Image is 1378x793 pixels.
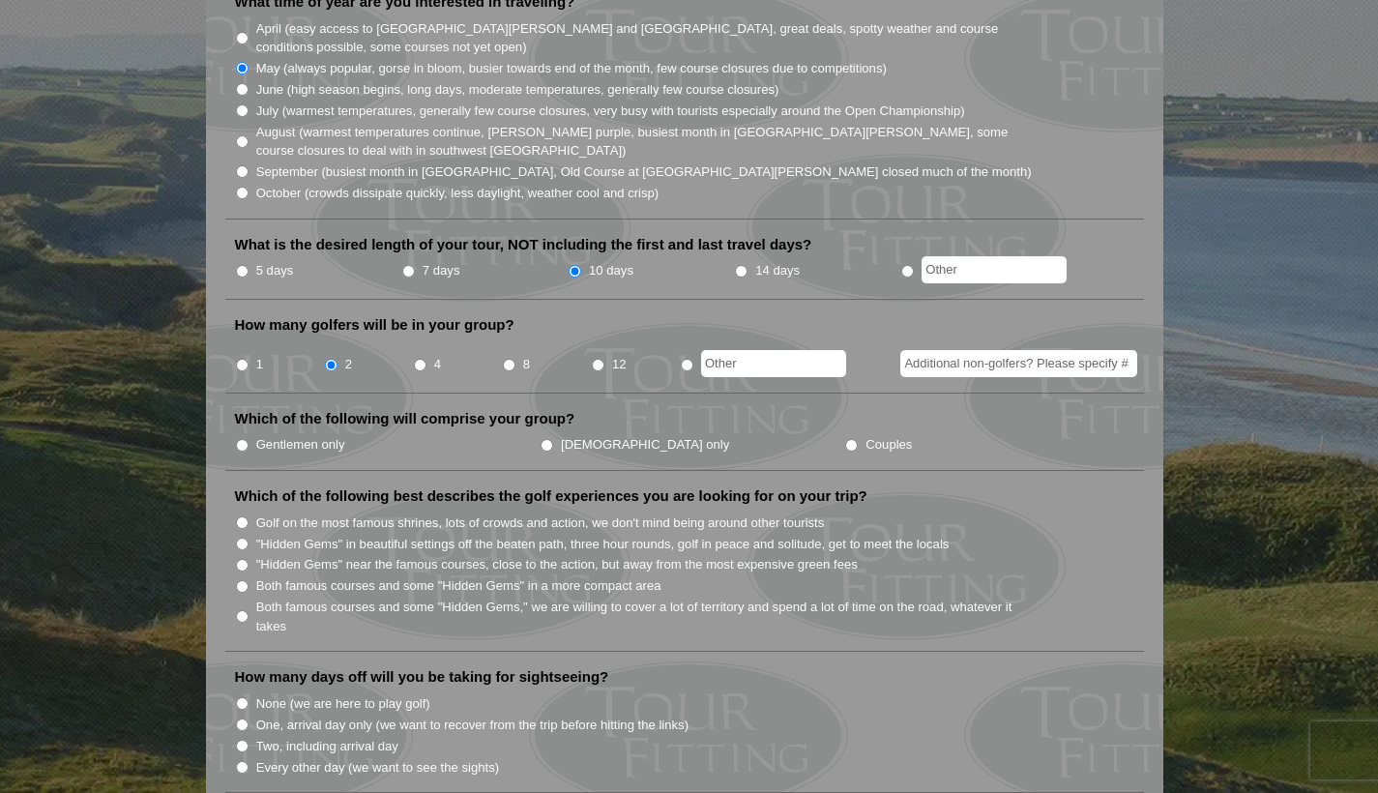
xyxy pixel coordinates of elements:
[256,555,858,574] label: "Hidden Gems" near the famous courses, close to the action, but away from the most expensive gree...
[235,486,867,506] label: Which of the following best describes the golf experiences you are looking for on your trip?
[922,256,1067,283] input: Other
[434,355,441,374] label: 4
[256,80,779,100] label: June (high season begins, long days, moderate temperatures, generally few course closures)
[256,758,499,778] label: Every other day (we want to see the sights)
[256,737,398,756] label: Two, including arrival day
[256,261,294,280] label: 5 days
[900,350,1137,377] input: Additional non-golfers? Please specify #
[561,435,729,455] label: [DEMOGRAPHIC_DATA] only
[256,694,430,714] label: None (we are here to play golf)
[256,102,965,121] label: July (warmest temperatures, generally few course closures, very busy with tourists especially aro...
[256,576,661,596] label: Both famous courses and some "Hidden Gems" in a more compact area
[235,315,514,335] label: How many golfers will be in your group?
[256,514,825,533] label: Golf on the most famous shrines, lots of crowds and action, we don't mind being around other tour...
[256,598,1034,635] label: Both famous courses and some "Hidden Gems," we are willing to cover a lot of territory and spend ...
[423,261,460,280] label: 7 days
[256,59,887,78] label: May (always popular, gorse in bloom, busier towards end of the month, few course closures due to ...
[256,716,689,735] label: One, arrival day only (we want to recover from the trip before hitting the links)
[256,435,345,455] label: Gentlemen only
[612,355,627,374] label: 12
[523,355,530,374] label: 8
[256,19,1034,57] label: April (easy access to [GEOGRAPHIC_DATA][PERSON_NAME] and [GEOGRAPHIC_DATA], great deals, spotty w...
[256,535,950,554] label: "Hidden Gems" in beautiful settings off the beaten path, three hour rounds, golf in peace and sol...
[235,235,812,254] label: What is the desired length of your tour, NOT including the first and last travel days?
[256,184,660,203] label: October (crowds dissipate quickly, less daylight, weather cool and crisp)
[235,667,609,687] label: How many days off will you be taking for sightseeing?
[256,123,1034,161] label: August (warmest temperatures continue, [PERSON_NAME] purple, busiest month in [GEOGRAPHIC_DATA][P...
[256,355,263,374] label: 1
[701,350,846,377] input: Other
[256,162,1032,182] label: September (busiest month in [GEOGRAPHIC_DATA], Old Course at [GEOGRAPHIC_DATA][PERSON_NAME] close...
[755,261,800,280] label: 14 days
[865,435,912,455] label: Couples
[235,409,575,428] label: Which of the following will comprise your group?
[589,261,633,280] label: 10 days
[345,355,352,374] label: 2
